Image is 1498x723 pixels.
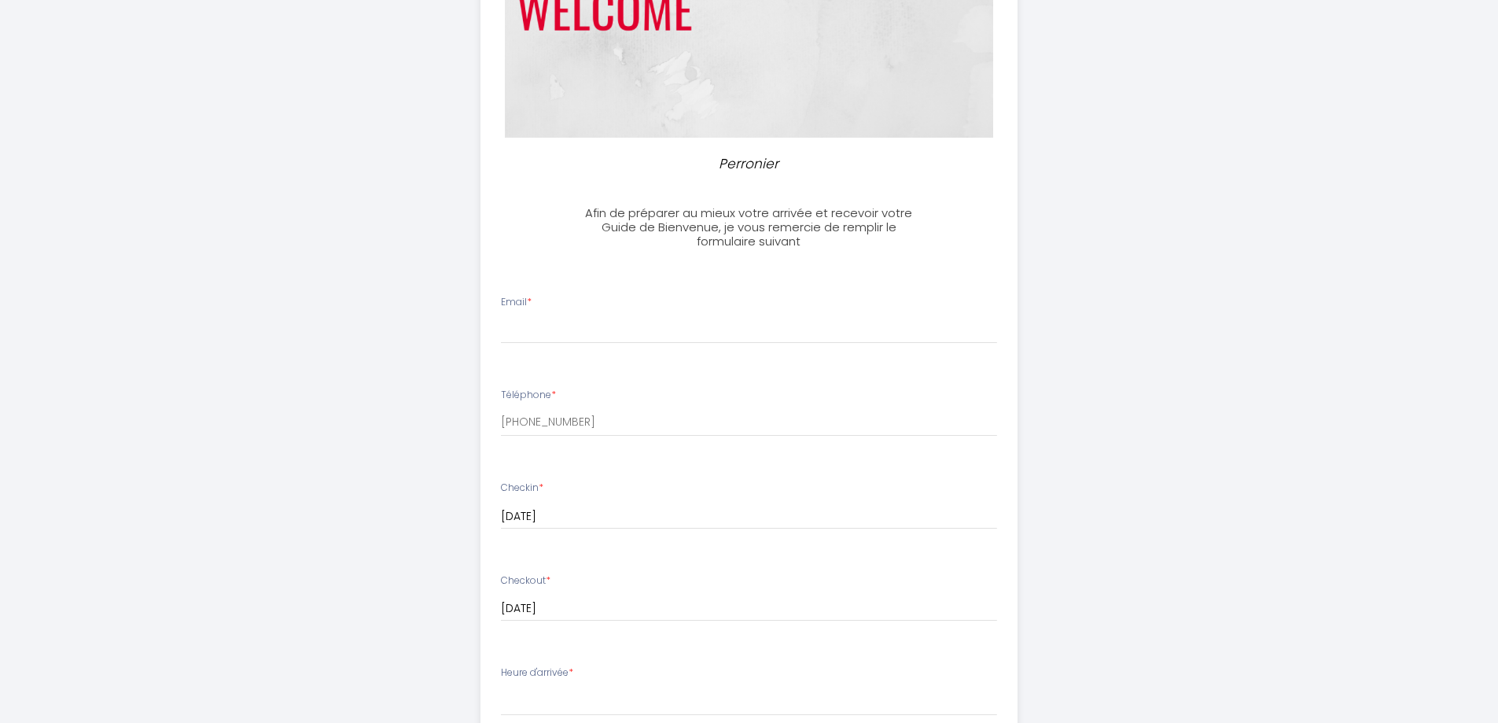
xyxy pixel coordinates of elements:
[501,666,573,681] label: Heure d'arrivée
[501,574,550,588] label: Checkout
[501,388,556,403] label: Téléphone
[581,153,918,175] p: Perronier
[574,206,924,249] h3: Afin de préparer au mieux votre arrivée et recevoir votre Guide de Bienvenue, je vous remercie de...
[501,481,543,496] label: Checkin
[501,295,532,310] label: Email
